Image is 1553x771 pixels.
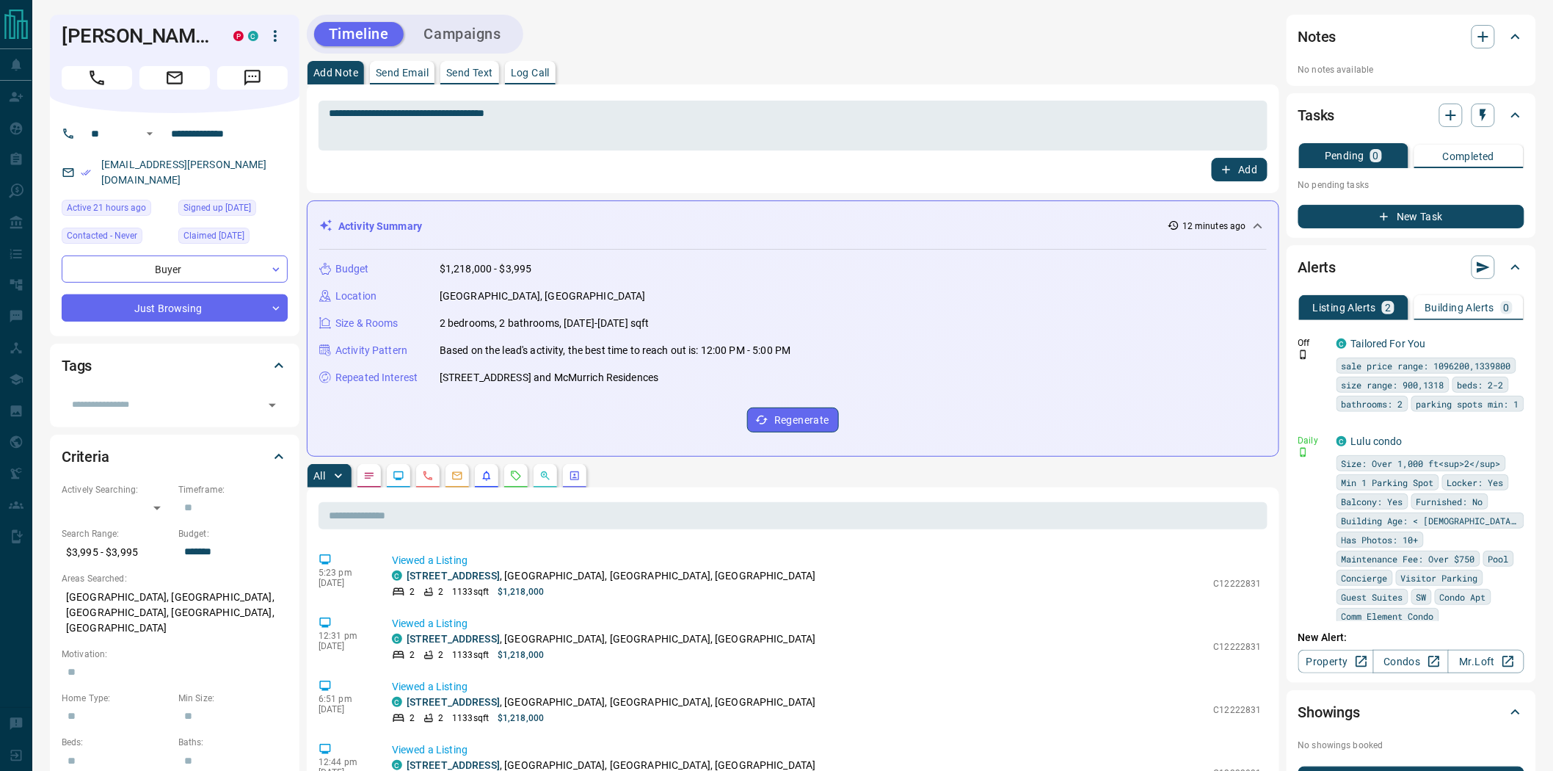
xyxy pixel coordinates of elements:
[392,679,1262,695] p: Viewed a Listing
[407,631,816,647] p: , [GEOGRAPHIC_DATA], [GEOGRAPHIC_DATA], [GEOGRAPHIC_DATA]
[440,343,790,358] p: Based on the lead's activity, the best time to reach out is: 12:00 PM - 5:00 PM
[1425,303,1495,313] p: Building Alerts
[1342,609,1434,623] span: Comm Element Condo
[1342,571,1388,585] span: Concierge
[498,712,544,725] p: $1,218,000
[1298,104,1335,127] h2: Tasks
[1488,551,1509,566] span: Pool
[410,712,415,725] p: 2
[392,697,402,707] div: condos.ca
[407,696,500,708] a: [STREET_ADDRESS]
[319,641,370,651] p: [DATE]
[392,571,402,581] div: condos.ca
[569,470,581,482] svg: Agent Actions
[62,527,171,540] p: Search Range:
[392,553,1262,568] p: Viewed a Listing
[392,634,402,644] div: condos.ca
[440,261,532,277] p: $1,218,000 - $3,995
[1342,551,1475,566] span: Maintenance Fee: Over $750
[62,585,288,640] p: [GEOGRAPHIC_DATA], [GEOGRAPHIC_DATA], [GEOGRAPHIC_DATA], [GEOGRAPHIC_DATA], [GEOGRAPHIC_DATA]
[1336,436,1347,446] div: condos.ca
[1448,650,1524,673] a: Mr.Loft
[178,483,288,496] p: Timeframe:
[319,568,370,578] p: 5:23 pm
[1416,590,1427,604] span: SW
[410,585,415,598] p: 2
[67,200,146,215] span: Active 21 hours ago
[313,68,358,78] p: Add Note
[1298,695,1524,730] div: Showings
[438,585,443,598] p: 2
[1212,158,1268,181] button: Add
[1342,475,1434,490] span: Min 1 Parking Spot
[62,572,288,585] p: Areas Searched:
[319,631,370,641] p: 12:31 pm
[335,343,407,358] p: Activity Pattern
[183,228,244,243] span: Claimed [DATE]
[1298,739,1524,752] p: No showings booked
[1416,494,1483,509] span: Furnished: No
[1401,571,1478,585] span: Visitor Parking
[1214,703,1262,717] p: C12222831
[422,470,434,482] svg: Calls
[498,585,544,598] p: $1,218,000
[62,439,288,474] div: Criteria
[1342,358,1511,373] span: sale price range: 1096200,1339800
[1440,590,1486,604] span: Condo Apt
[393,470,404,482] svg: Lead Browsing Activity
[410,22,516,46] button: Campaigns
[1342,456,1501,471] span: Size: Over 1,000 ft<sup>2</sup>
[392,760,402,770] div: condos.ca
[1325,151,1364,161] p: Pending
[452,648,489,662] p: 1133 sqft
[319,757,370,767] p: 12:44 pm
[438,648,443,662] p: 2
[335,370,418,385] p: Repeated Interest
[1298,250,1524,285] div: Alerts
[452,712,489,725] p: 1133 sqft
[407,695,816,710] p: , [GEOGRAPHIC_DATA], [GEOGRAPHIC_DATA], [GEOGRAPHIC_DATA]
[1313,303,1377,313] p: Listing Alerts
[481,470,492,482] svg: Listing Alerts
[1298,63,1524,76] p: No notes available
[178,692,288,705] p: Min Size:
[1298,256,1336,279] h2: Alerts
[1298,447,1309,457] svg: Push Notification Only
[1336,339,1347,349] div: condos.ca
[407,568,816,584] p: , [GEOGRAPHIC_DATA], [GEOGRAPHIC_DATA], [GEOGRAPHIC_DATA]
[1298,174,1524,196] p: No pending tasks
[1373,151,1379,161] p: 0
[314,22,404,46] button: Timeline
[407,570,500,582] a: [STREET_ADDRESS]
[62,540,171,565] p: $3,995 - $3,995
[438,712,443,725] p: 2
[1504,303,1510,313] p: 0
[319,578,370,588] p: [DATE]
[62,648,288,661] p: Motivation:
[1342,494,1403,509] span: Balcony: Yes
[178,200,288,220] div: Wed Oct 17 2018
[139,66,210,90] span: Email
[141,125,159,142] button: Open
[510,470,522,482] svg: Requests
[62,483,171,496] p: Actively Searching:
[62,348,288,383] div: Tags
[1298,650,1374,673] a: Property
[62,24,211,48] h1: [PERSON_NAME]
[1342,590,1403,604] span: Guest Suites
[392,616,1262,631] p: Viewed a Listing
[440,370,658,385] p: [STREET_ADDRESS] and McMurrich Residences
[183,200,251,215] span: Signed up [DATE]
[319,694,370,704] p: 6:51 pm
[410,648,415,662] p: 2
[1342,532,1419,547] span: Has Photos: 10+
[451,470,463,482] svg: Emails
[262,395,283,416] button: Open
[62,354,92,377] h2: Tags
[452,585,489,598] p: 1133 sqft
[1298,205,1524,228] button: New Task
[335,289,377,304] p: Location
[178,228,288,248] div: Wed Oct 17 2018
[217,66,288,90] span: Message
[338,219,422,234] p: Activity Summary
